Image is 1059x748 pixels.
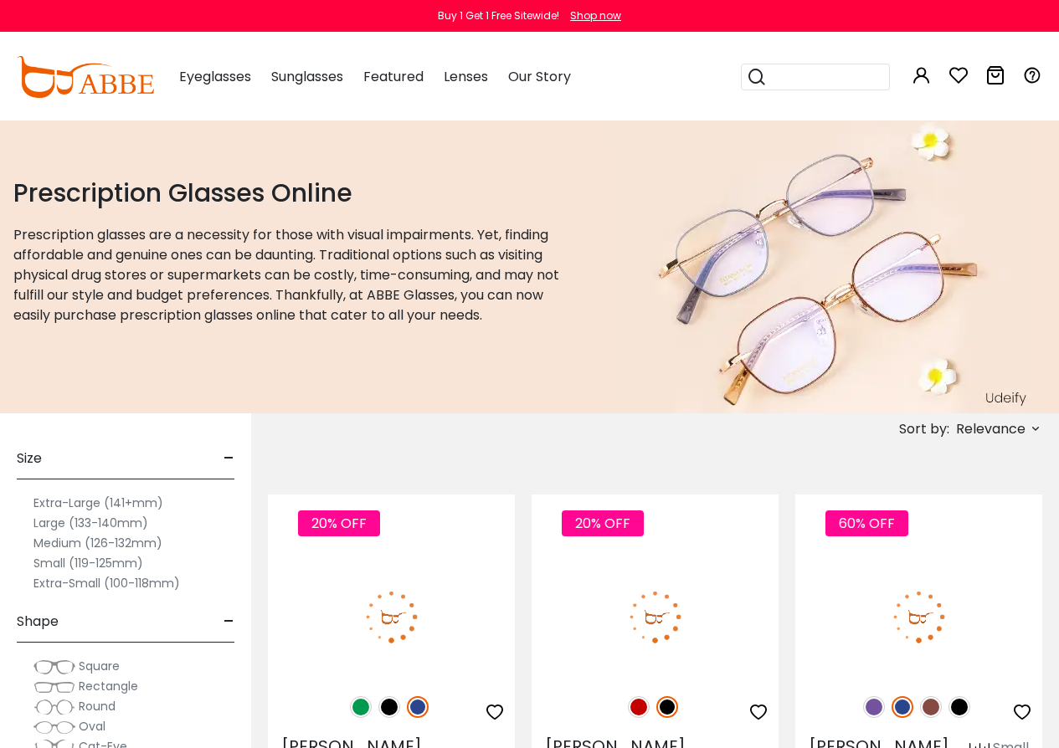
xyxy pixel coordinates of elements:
span: Shape [17,602,59,642]
span: Size [17,438,42,479]
span: Oval [79,718,105,735]
span: Sunglasses [271,67,343,86]
label: Extra-Large (141+mm) [33,493,163,513]
img: prescription glasses online [609,120,1034,413]
img: Round.png [33,699,75,715]
span: Square [79,658,120,674]
img: Black [656,696,678,718]
img: abbeglasses.com [17,56,154,98]
img: Blue Hannah - Acetate ,Universal Bridge Fit [795,555,1042,678]
label: Large (133-140mm) [33,513,148,533]
span: - [224,438,234,479]
span: Eyeglasses [179,67,251,86]
label: Medium (126-132mm) [33,533,162,553]
span: - [224,602,234,642]
img: Rectangle.png [33,679,75,695]
span: Relevance [956,414,1026,444]
img: Blue [892,696,913,718]
img: Red [628,696,650,718]
img: Purple [863,696,885,718]
p: Prescription glasses are a necessity for those with visual impairments. Yet, finding affordable a... [13,225,567,325]
img: Brown [920,696,942,718]
img: Oval.png [33,719,75,735]
div: Buy 1 Get 1 Free Sitewide! [438,8,559,23]
span: 20% OFF [562,510,644,536]
label: Small (119-125mm) [33,553,143,573]
h1: Prescription Glasses Online [13,178,567,208]
img: Black Nora - Acetate ,Universal Bridge Fit [532,555,779,678]
span: Rectangle [79,678,138,694]
div: Shop now [570,8,621,23]
img: Blue Machovec - Acetate ,Universal Bridge Fit [268,555,515,678]
img: Green [350,696,372,718]
img: Black [948,696,970,718]
span: Featured [363,67,424,86]
span: 20% OFF [298,510,380,536]
span: Sort by: [899,419,949,438]
span: 60% OFF [825,510,908,536]
a: Shop now [562,8,621,23]
label: Extra-Small (100-118mm) [33,573,180,593]
img: Square.png [33,658,75,675]
span: Lenses [444,67,488,86]
img: Black [378,696,400,718]
img: Blue [407,696,429,718]
span: Round [79,698,116,715]
span: Our Story [508,67,571,86]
